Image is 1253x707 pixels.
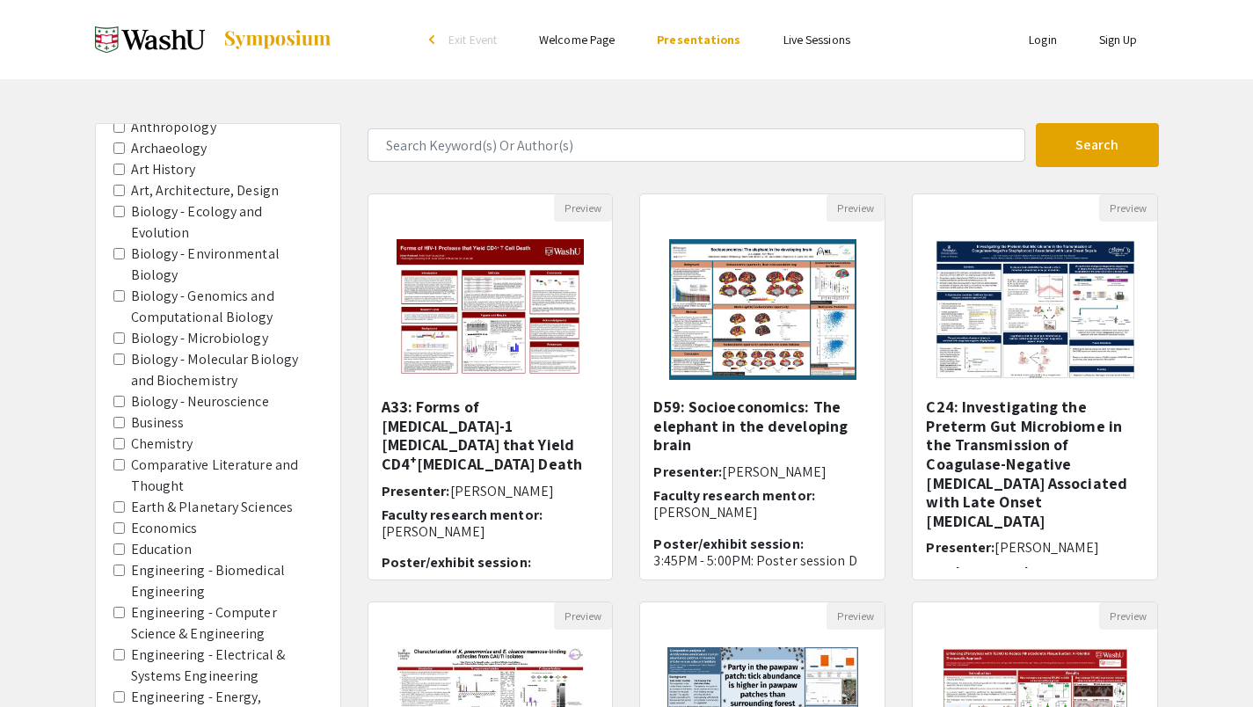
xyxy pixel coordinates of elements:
button: Preview [1099,602,1157,630]
a: Live Sessions [783,32,850,47]
span: [PERSON_NAME] [994,538,1098,557]
label: Engineering - Computer Science & Engineering [131,602,323,645]
div: Open Presentation <p class="ql-align-center"><strong>D59: Socioeconomics: The elephant in the dev... [639,193,885,580]
label: Biology - Ecology and Evolution [131,201,323,244]
label: Education [131,539,193,560]
label: Comparative Literature and Thought [131,455,323,497]
label: Biology - Neuroscience [131,391,269,412]
img: <p class="ql-align-center"><strong>D59: Socioeconomics: The elephant in the developing brain</str... [652,222,874,397]
button: Preview [827,602,885,630]
a: Sign Up [1099,32,1138,47]
p: [PERSON_NAME] [653,504,871,521]
label: Anthropology [131,117,216,138]
label: Art, Architecture, Design [131,180,280,201]
a: Spring 2025 Undergraduate Research Symposium [95,18,332,62]
button: Preview [1099,194,1157,222]
div: Open Presentation <p>A33: Forms of HIV-1 Protease that Yield CD4<sup>+</sup> T Cell Death&nbsp;</p> [368,193,614,580]
img: Spring 2025 Undergraduate Research Symposium [95,18,205,62]
span: [PERSON_NAME] [450,482,554,500]
span: Exit Event [448,32,497,47]
img: <p>A33: Forms of HIV-1 Protease that Yield CD4<sup>+</sup> T Cell Death&nbsp;</p> [379,222,601,397]
label: Economics [131,518,198,539]
span: Faculty research mentor: [382,506,543,524]
label: Biology - Environmental Biology [131,244,323,286]
h5: C24: Investigating the Preterm Gut Microbiome in the Transmission of Coagulase-Negative [MEDICAL_... [926,397,1144,530]
span: Faculty research mentor: [653,486,814,505]
img: <p>C24: Investigating the Preterm Gut Microbiome in the Transmission of Coagulase-Negative Staphy... [917,222,1153,397]
img: Symposium by ForagerOne [222,29,332,50]
a: Welcome Page [539,32,615,47]
span: Poster/exhibit session: [653,535,803,553]
button: Search [1036,123,1159,167]
input: Search Keyword(s) Or Author(s) [368,128,1025,162]
p: [PERSON_NAME] [382,523,600,540]
label: Business [131,412,185,434]
label: Chemistry [131,434,193,455]
div: arrow_back_ios [429,34,440,45]
span: Faculty research mentor: [926,563,1087,581]
h6: Presenter: [926,539,1144,556]
label: Archaeology [131,138,208,159]
p: 3:45PM - 5:00PM: Poster session D [653,552,871,569]
button: Preview [827,194,885,222]
h6: Presenter: [382,483,600,499]
a: Login [1029,32,1057,47]
label: Engineering - Electrical & Systems Engineering [131,645,323,687]
h6: Presenter: [653,463,871,480]
label: Art History [131,159,196,180]
label: Biology - Microbiology [131,328,268,349]
a: Presentations [657,32,740,47]
label: Engineering - Biomedical Engineering [131,560,323,602]
h5: D59: ﻿Socioeconomics: The elephant in the developing brain [653,397,871,455]
iframe: Chat [13,628,75,694]
label: Earth & Planetary Sciences [131,497,294,518]
span: [PERSON_NAME] [722,463,826,481]
sup: + [410,451,417,467]
button: Preview [554,194,612,222]
label: Biology - Genomics and Computational Biology [131,286,323,328]
span: Poster/exhibit session: [382,553,531,572]
h5: A33: Forms of [MEDICAL_DATA]-1 [MEDICAL_DATA] that Yield CD4 [MEDICAL_DATA] Death [382,397,600,473]
div: Open Presentation <p>C24: Investigating the Preterm Gut Microbiome in the Transmission of Coagula... [912,193,1158,580]
label: Biology - Molecular Biology and Biochemistry [131,349,323,391]
button: Preview [554,602,612,630]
